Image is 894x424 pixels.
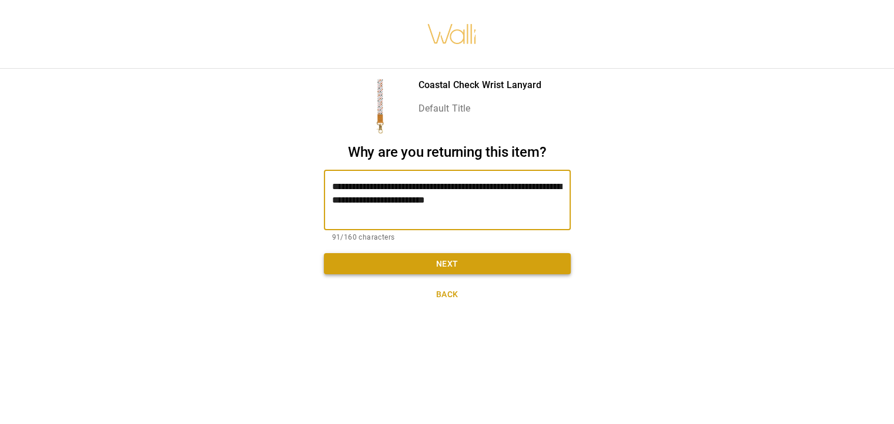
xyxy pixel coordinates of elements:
[332,232,562,244] p: 91/160 characters
[427,9,477,59] img: walli-inc.myshopify.com
[324,144,571,161] h2: Why are you returning this item?
[324,253,571,275] button: Next
[324,284,571,305] button: Back
[418,102,541,116] p: Default Title
[418,78,541,92] p: Coastal Check Wrist Lanyard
